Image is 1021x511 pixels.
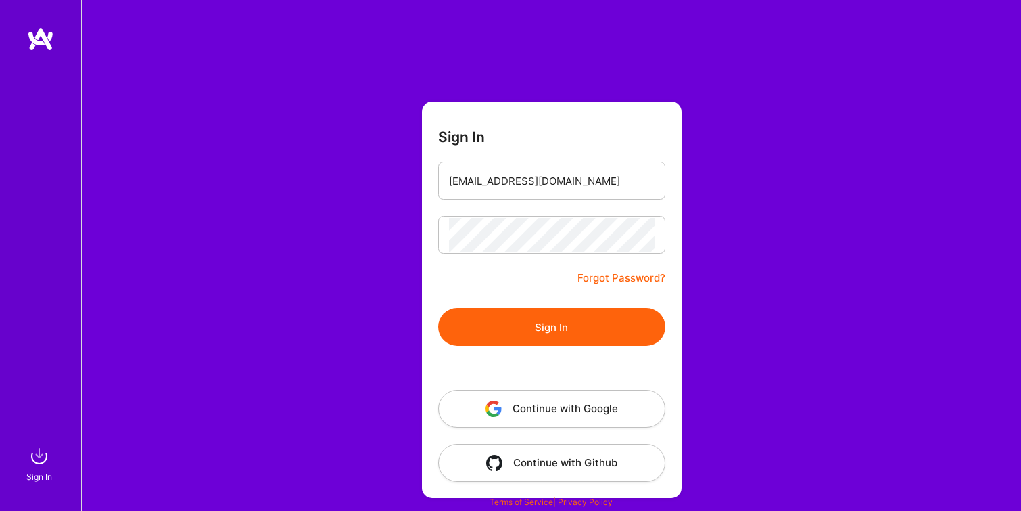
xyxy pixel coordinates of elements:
[438,308,665,346] button: Sign In
[438,444,665,482] button: Continue with Github
[27,27,54,51] img: logo
[81,470,1021,504] div: © 2025 ATeams Inc., All rights reserved.
[28,443,53,484] a: sign inSign In
[490,497,553,507] a: Terms of Service
[438,129,485,146] h3: Sign In
[449,164,655,198] input: Email...
[438,390,665,428] button: Continue with Google
[558,497,613,507] a: Privacy Policy
[486,455,502,471] img: icon
[26,470,52,484] div: Sign In
[490,497,613,507] span: |
[577,270,665,286] a: Forgot Password?
[26,443,53,470] img: sign in
[485,401,502,417] img: icon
